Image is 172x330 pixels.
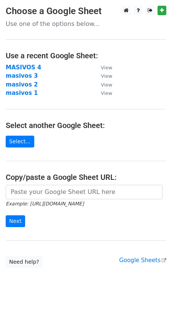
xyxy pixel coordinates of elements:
[101,73,112,79] small: View
[93,90,112,96] a: View
[93,81,112,88] a: View
[6,121,166,130] h4: Select another Google Sheet:
[6,20,166,28] p: Use one of the options below...
[6,81,38,88] a: masivos 2
[6,6,166,17] h3: Choose a Google Sheet
[6,173,166,182] h4: Copy/paste a Google Sheet URL:
[101,82,112,88] small: View
[6,215,25,227] input: Next
[119,257,166,264] a: Google Sheets
[6,64,41,71] a: MASIVOS 4
[6,185,162,199] input: Paste your Google Sheet URL here
[6,72,38,79] a: masivos 3
[6,201,84,207] small: Example: [URL][DOMAIN_NAME]
[6,90,38,96] a: masivos 1
[93,64,112,71] a: View
[6,51,166,60] h4: Use a recent Google Sheet:
[101,65,112,70] small: View
[6,256,43,268] a: Need help?
[6,136,34,147] a: Select...
[101,90,112,96] small: View
[93,72,112,79] a: View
